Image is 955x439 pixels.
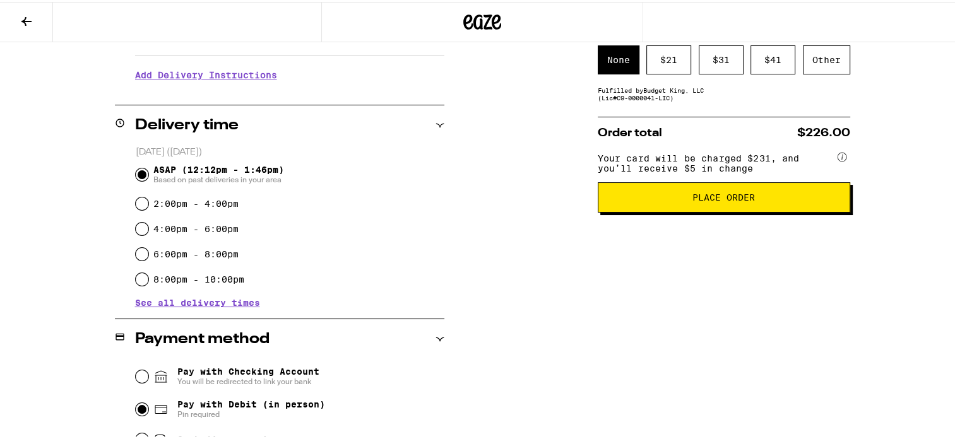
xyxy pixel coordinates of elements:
[177,365,319,385] span: Pay with Checking Account
[699,44,744,73] div: $ 31
[135,59,444,88] h3: Add Delivery Instructions
[153,197,239,207] label: 2:00pm - 4:00pm
[598,180,850,211] button: Place Order
[153,247,239,257] label: 6:00pm - 8:00pm
[646,44,691,73] div: $ 21
[8,9,91,19] span: Hi. Need any help?
[177,397,325,407] span: Pay with Debit (in person)
[598,85,850,100] div: Fulfilled by Budget King, LLC (Lic# C9-0000041-LIC )
[692,191,755,200] span: Place Order
[177,407,325,418] span: Pin required
[598,147,835,172] span: Your card will be charged $231, and you’ll receive $5 in change
[135,330,270,345] h2: Payment method
[598,126,662,137] span: Order total
[135,296,260,305] button: See all delivery times
[803,44,850,73] div: Other
[797,126,850,137] span: $226.00
[598,44,639,73] div: None
[153,163,284,183] span: ASAP (12:12pm - 1:46pm)
[177,375,319,385] span: You will be redirected to link your bank
[153,272,244,283] label: 8:00pm - 10:00pm
[153,222,239,232] label: 4:00pm - 6:00pm
[153,173,284,183] span: Based on past deliveries in your area
[135,88,444,98] p: We'll contact you at [PHONE_NUMBER] when we arrive
[750,44,795,73] div: $ 41
[135,116,239,131] h2: Delivery time
[136,144,444,156] p: [DATE] ([DATE])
